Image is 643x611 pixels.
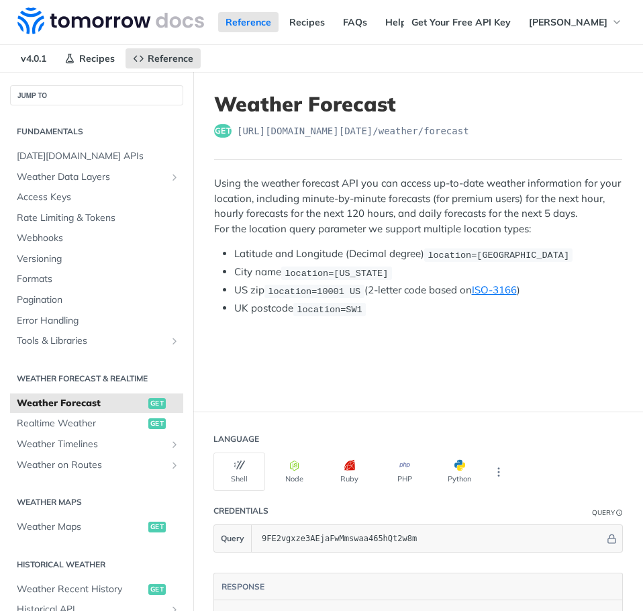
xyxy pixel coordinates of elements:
img: Tomorrow.io Weather API Docs [17,7,204,34]
span: Query [221,532,244,545]
h2: Historical Weather [10,559,183,571]
a: Pagination [10,290,183,310]
button: More Languages [489,462,509,482]
span: get [148,398,166,409]
a: Weather Recent Historyget [10,579,183,600]
span: get [214,124,232,138]
span: Rate Limiting & Tokens [17,211,180,225]
span: Realtime Weather [17,417,145,430]
button: Node [268,453,320,491]
button: Ruby [324,453,375,491]
input: apikey [255,525,605,552]
span: Weather Forecast [17,397,145,410]
a: Weather TimelinesShow subpages for Weather Timelines [10,434,183,455]
button: Query [214,525,252,552]
a: Realtime Weatherget [10,414,183,434]
span: get [148,584,166,595]
h1: Weather Forecast [214,92,622,116]
a: FAQs [336,12,375,32]
button: JUMP TO [10,85,183,105]
div: QueryInformation [592,508,623,518]
button: Python [434,453,485,491]
a: Help Center [378,12,447,32]
a: Rate Limiting & Tokens [10,208,183,228]
div: Language [213,433,259,445]
button: Show subpages for Weather on Routes [169,460,180,471]
a: Reference [126,48,201,68]
li: US zip (2-letter code based on ) [234,283,622,298]
button: Show subpages for Weather Timelines [169,439,180,450]
a: Recipes [57,48,122,68]
a: Tools & LibrariesShow subpages for Tools & Libraries [10,331,183,351]
span: Access Keys [17,191,180,204]
span: get [148,522,166,532]
span: Recipes [79,52,115,64]
h2: Weather Forecast & realtime [10,373,183,385]
svg: More ellipsis [493,466,505,478]
a: Versioning [10,249,183,269]
li: UK postcode [234,301,622,316]
i: Information [616,510,623,516]
a: Access Keys [10,187,183,207]
button: [PERSON_NAME] [522,12,630,32]
span: [DATE][DOMAIN_NAME] APIs [17,150,180,163]
code: location=[US_STATE] [281,267,392,280]
button: PHP [379,453,430,491]
a: Weather Mapsget [10,517,183,537]
span: Weather Timelines [17,438,166,451]
span: Error Handling [17,314,180,328]
div: Query [592,508,615,518]
a: Formats [10,269,183,289]
a: Error Handling [10,311,183,331]
h2: Fundamentals [10,126,183,138]
a: [DATE][DOMAIN_NAME] APIs [10,146,183,167]
div: Credentials [213,505,268,517]
span: get [148,418,166,429]
button: Shell [213,453,265,491]
button: Show subpages for Weather Data Layers [169,172,180,183]
button: RESPONSE [221,580,265,594]
button: Show subpages for Tools & Libraries [169,336,180,346]
span: [PERSON_NAME] [529,16,607,28]
span: Tools & Libraries [17,334,166,348]
span: Formats [17,273,180,286]
li: Latitude and Longitude (Decimal degree) [234,246,622,262]
p: Using the weather forecast API you can access up-to-date weather information for your location, i... [214,176,622,236]
a: Reference [218,12,279,32]
span: Weather on Routes [17,459,166,472]
span: Versioning [17,252,180,266]
span: Reference [148,52,193,64]
span: Weather Recent History [17,583,145,596]
h2: Weather Maps [10,496,183,508]
a: Weather Forecastget [10,393,183,414]
code: location=[GEOGRAPHIC_DATA] [424,248,573,262]
span: https://api.tomorrow.io/v4/weather/forecast [237,124,469,138]
button: Hide [605,532,619,545]
a: Recipes [282,12,332,32]
a: Webhooks [10,228,183,248]
span: Pagination [17,293,180,307]
span: Webhooks [17,232,180,245]
code: location=10001 US [264,285,364,298]
span: Weather Data Layers [17,171,166,184]
a: ISO-3166 [472,283,517,296]
span: Weather Maps [17,520,145,534]
a: Weather on RoutesShow subpages for Weather on Routes [10,455,183,475]
code: location=SW1 [293,303,366,316]
li: City name [234,265,622,280]
a: Get Your Free API Key [404,12,518,32]
span: v4.0.1 [13,48,54,68]
a: Weather Data LayersShow subpages for Weather Data Layers [10,167,183,187]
